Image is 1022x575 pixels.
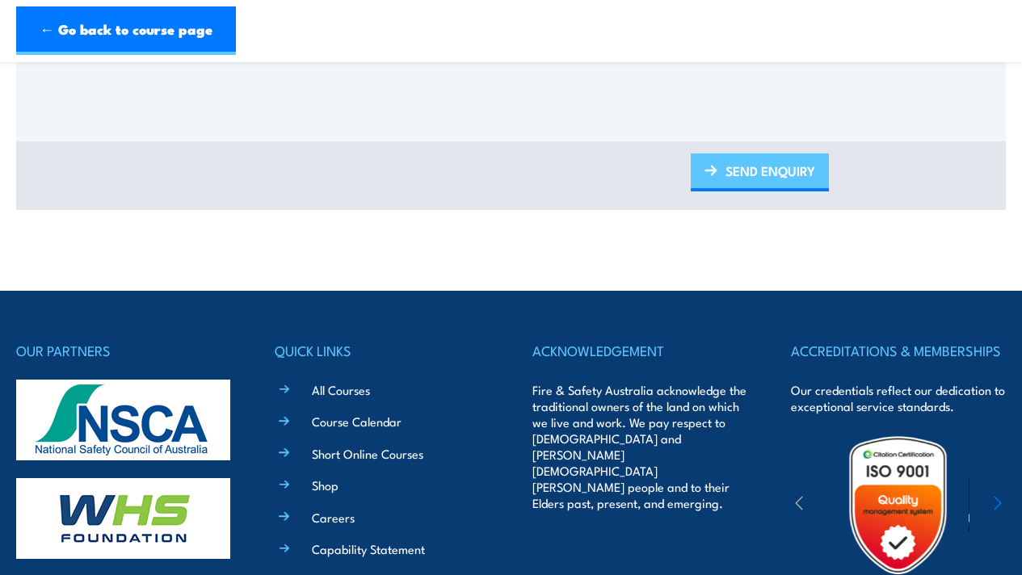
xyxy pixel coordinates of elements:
[312,476,339,493] a: Shop
[791,382,1007,414] p: Our credentials reflect our dedication to exceptional service standards.
[16,478,230,559] img: whs-logo-footer
[791,339,1007,362] h4: ACCREDITATIONS & MEMBERSHIPS
[275,339,490,362] h4: QUICK LINKS
[312,381,370,398] a: All Courses
[312,445,423,462] a: Short Online Courses
[16,339,232,362] h4: OUR PARTNERS
[532,339,748,362] h4: ACKNOWLEDGEMENT
[16,6,236,55] a: ← Go back to course page
[691,153,829,191] a: SEND ENQUIRY
[532,382,748,511] p: Fire & Safety Australia acknowledge the traditional owners of the land on which we live and work....
[312,413,402,430] a: Course Calendar
[312,540,425,557] a: Capability Statement
[312,509,355,526] a: Careers
[16,380,230,460] img: nsca-logo-footer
